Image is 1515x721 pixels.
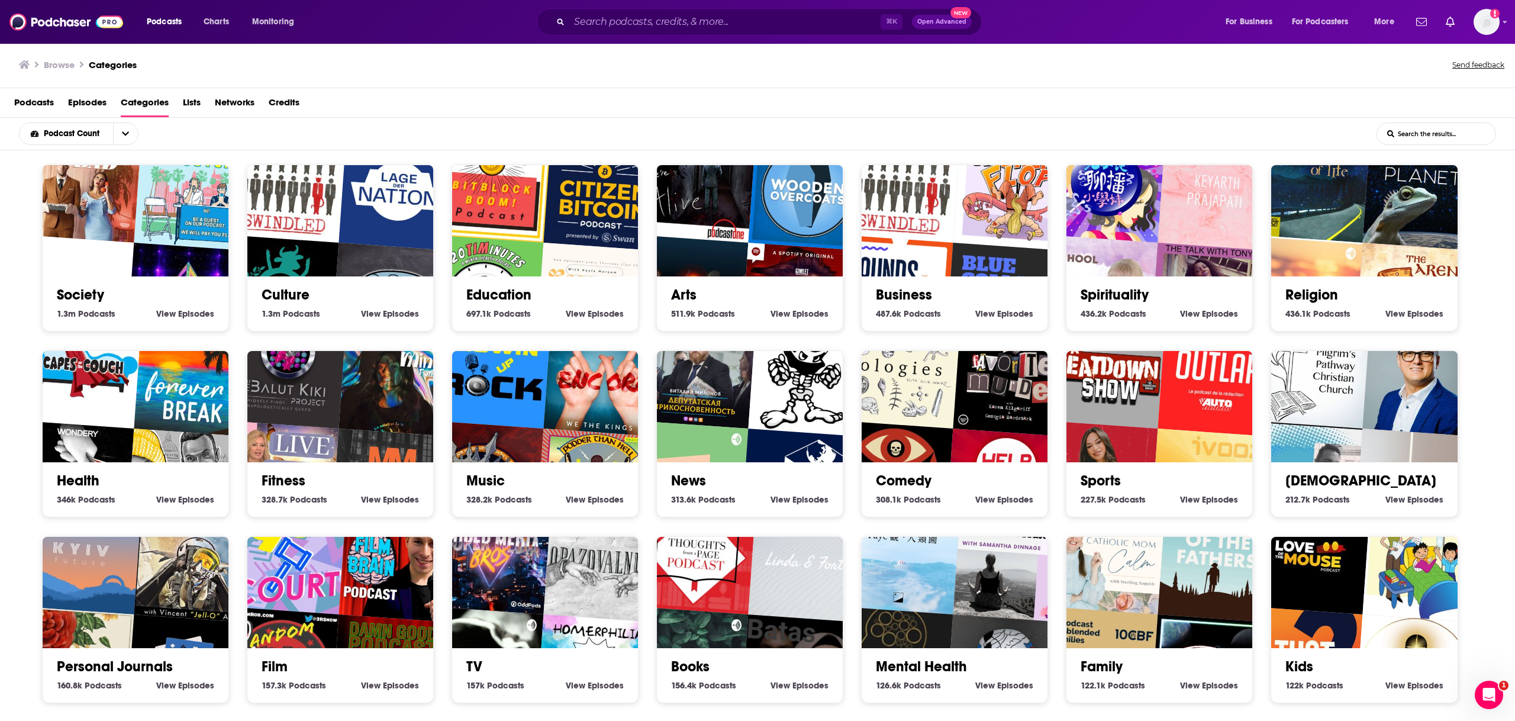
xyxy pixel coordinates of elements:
img: Rediscover the Gospel [1363,317,1482,436]
div: Growin' Up Rock [433,310,552,429]
img: Wooden Overcoats [749,131,868,250]
span: 308.1k [876,494,901,505]
span: Episodes [792,680,829,691]
button: Open AdvancedNew [912,15,972,29]
span: 227.5k [1081,494,1106,505]
span: View [771,308,790,319]
img: Catholic Mom Calm [1047,495,1166,614]
a: 122k Kids Podcasts [1285,680,1343,691]
span: Episodes [997,308,1033,319]
a: 436.2k Spirituality Podcasts [1081,308,1146,319]
span: 157k [466,680,485,691]
img: Fighter Pilot Podcast [134,503,253,622]
a: Episodes [68,93,107,117]
img: The Beautifully Balanced Podcast [953,503,1072,622]
img: Sentient Planet [1363,131,1482,250]
span: View [1180,308,1200,319]
div: Search podcasts, credits, & more... [548,8,993,36]
span: View [1180,680,1200,691]
div: Thoughts from a Page Podcast [637,495,756,614]
a: 511.9k Arts Podcasts [671,308,735,319]
a: Culture [262,286,310,304]
a: View Education Episodes [566,308,624,319]
a: View Kids Episodes [1385,680,1443,691]
div: The Balut Kiki Project [228,310,347,429]
span: Podcasts [487,680,524,691]
a: Family [1081,658,1123,675]
a: View Sports Episodes [1180,494,1238,505]
div: Swindled [228,124,347,243]
img: Super Media Bros Podcast [433,495,552,614]
a: Books [671,658,710,675]
div: Bare Bones Podcast [749,317,868,436]
span: View [771,680,790,691]
span: Podcasts [904,494,941,505]
span: 1 [1499,681,1508,690]
img: Pilgrim's Pathway Ministries [1252,310,1371,429]
a: Society [57,286,104,304]
a: Lists [183,93,201,117]
a: TV [466,658,482,675]
span: Episodes [792,494,829,505]
span: Podcasts [1108,680,1145,691]
span: View [566,494,585,505]
a: 346k Health Podcasts [57,494,115,505]
span: Podcasts [698,308,735,319]
span: 160.8k [57,680,82,691]
span: ⌘ K [881,14,902,30]
div: Shonen Flop [953,131,1072,250]
span: 157.3k [262,680,286,691]
button: Send feedback [1449,57,1508,73]
button: open menu [1284,12,1366,31]
a: 1.3m Society Podcasts [57,308,115,319]
span: Episodes [1202,494,1238,505]
a: View Spirituality Episodes [1180,308,1238,319]
a: Credits [269,93,299,117]
span: View [361,494,381,505]
div: Outlap, le podcast AUTOhebdo [1158,317,1277,436]
span: Categories [121,93,169,117]
a: View Society Episodes [156,308,214,319]
span: 697.1k [466,308,491,319]
h2: Choose List sort [19,123,157,145]
img: Your Mom & Dad [22,124,141,243]
span: Podcasts [78,308,115,319]
span: 511.9k [671,308,695,319]
a: Health [57,472,99,490]
span: 122.1k [1081,680,1105,691]
span: View [156,308,176,319]
span: Podcasts [904,680,941,691]
a: 697.1k Education Podcasts [466,308,531,319]
img: We're Alive [637,124,756,243]
img: Capes On the Couch - Where Comics Get Counseling [22,310,141,429]
span: Podcasts [147,14,182,30]
span: Episodes [383,680,419,691]
img: Kyiv Future [22,495,141,614]
div: One Third of Life [1252,124,1371,243]
span: View [1180,494,1200,505]
span: Episodes [383,494,419,505]
img: My Favorite Murder with Karen Kilgariff and Georgia Hardstark [953,317,1072,436]
span: 1.3m [262,308,281,319]
img: 老學長聊播小學妹 [1047,124,1166,243]
span: 487.6k [876,308,901,319]
img: The Film Brain Podcast [339,503,458,622]
img: Práctica Pedagógica Licenciatura en Pedagogía Infantil 4-514015 [1363,503,1482,622]
span: Episodes [588,494,624,505]
span: Networks [215,93,254,117]
span: 313.6k [671,494,696,505]
span: For Podcasters [1292,14,1349,30]
a: 126.6k Mental Health Podcasts [876,680,941,691]
span: 346k [57,494,76,505]
a: 156.4k Books Podcasts [671,680,736,691]
img: The BitBlockBoom Bitcoin Podcast [433,124,552,243]
span: Episodes [588,308,624,319]
a: View TV Episodes [566,680,624,691]
span: Episodes [383,308,419,319]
